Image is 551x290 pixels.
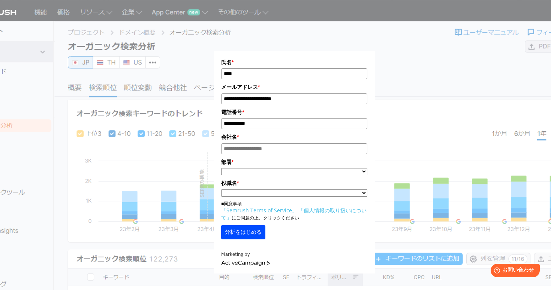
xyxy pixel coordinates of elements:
[221,179,367,187] label: 役職名
[221,207,367,221] a: 「個人情報の取り扱いについて」
[221,58,367,66] label: 氏名
[221,158,367,166] label: 部署
[221,251,367,258] div: Marketing by
[221,108,367,116] label: 電話番号
[221,83,367,91] label: メールアドレス
[221,225,265,239] button: 分析をはじめる
[221,133,367,141] label: 会社名
[221,200,367,221] p: ■同意事項 にご同意の上、クリックください
[484,261,543,282] iframe: Help widget launcher
[221,207,297,214] a: 「Semrush Terms of Service」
